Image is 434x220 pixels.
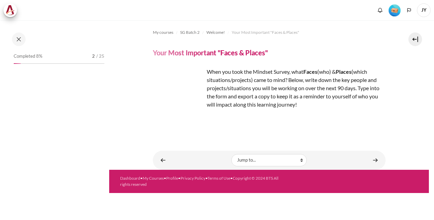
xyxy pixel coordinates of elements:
span: Your Most Important "Faces & Places" [232,29,299,36]
a: Level #1 [386,4,403,16]
div: • • • • • [120,175,280,188]
a: My Courses [143,176,164,181]
div: 8% [14,63,21,64]
span: SG Batch 2 [180,29,200,36]
a: Architeck Architeck [3,3,20,17]
nav: Navigation bar [153,27,386,38]
img: Architeck [5,5,15,15]
img: Level #1 [389,4,401,16]
strong: F [303,68,306,75]
a: Terms of Use [207,176,230,181]
strong: aces [306,68,317,75]
h4: Your Most Important "Faces & Places" [153,48,268,57]
a: ◄ Download Your Workbook [156,153,170,167]
section: Content [109,20,429,170]
a: Profile [166,176,178,181]
a: Your Most Important "Faces & Places" [232,28,299,37]
a: SG Batch 2 [180,28,200,37]
div: Show notification window with no new notifications [375,5,385,15]
a: My courses [153,28,173,37]
span: Completed 8% [14,53,42,60]
strong: Places [336,68,351,75]
img: facesplaces [153,68,204,119]
button: Languages [404,5,414,15]
a: Dashboard [120,176,140,181]
span: / 25 [96,53,104,60]
a: User menu [417,3,431,17]
a: Privacy Policy [180,176,205,181]
span: My courses [153,29,173,36]
span: 2 [92,53,95,60]
a: Welcome! [206,28,225,37]
span: JY [417,3,431,17]
a: Your Buddy Group! ► [368,153,382,167]
p: When you took the Mindset Survey, what (who) & (which situations/projects) came to mind? Below, w... [153,68,386,109]
span: Welcome! [206,29,225,36]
